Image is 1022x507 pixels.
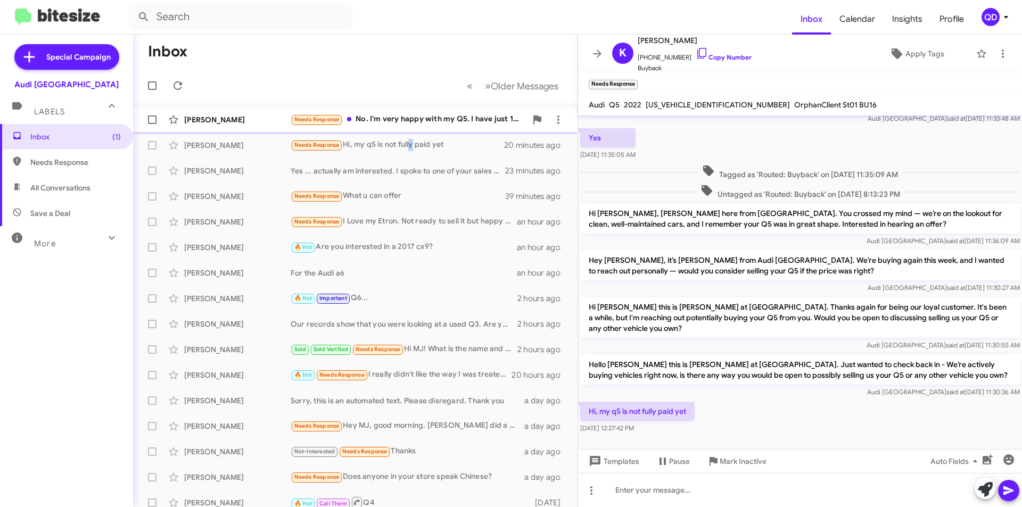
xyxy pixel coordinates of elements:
[609,100,620,110] span: Q5
[294,371,312,378] span: 🔥 Hot
[884,4,931,35] a: Insights
[505,140,569,151] div: 20 minutes ago
[291,292,517,304] div: Q6...
[184,395,291,406] div: [PERSON_NAME]
[184,114,291,125] div: [PERSON_NAME]
[698,164,902,180] span: Tagged as 'Routed: Buyback' on [DATE] 11:35:09 AM
[580,251,1020,280] p: Hey [PERSON_NAME], it’s [PERSON_NAME] from Audi [GEOGRAPHIC_DATA]. We’re buying again this week, ...
[319,371,365,378] span: Needs Response
[291,190,505,202] div: What u can offer
[524,421,569,431] div: a day ago
[580,151,636,159] span: [DATE] 11:35:05 AM
[491,80,558,92] span: Older Messages
[638,47,752,63] span: [PHONE_NUMBER]
[524,395,569,406] div: a day ago
[319,295,347,302] span: Important
[291,268,517,278] div: For the Audi a6
[460,75,479,97] button: Previous
[479,75,565,97] button: Next
[184,165,291,176] div: [PERSON_NAME]
[792,4,831,35] span: Inbox
[580,402,695,421] p: Hi, my q5 is not fully paid yet
[517,293,569,304] div: 2 hours ago
[294,218,340,225] span: Needs Response
[184,446,291,457] div: [PERSON_NAME]
[580,424,634,432] span: [DATE] 12:27:42 PM
[291,369,512,381] div: I really didn't like the way I was treated by [PERSON_NAME] though. Super rude guy ... worst expe...
[696,53,752,61] a: Copy Number
[129,4,352,30] input: Search
[831,4,884,35] a: Calendar
[148,43,187,60] h1: Inbox
[356,346,401,353] span: Needs Response
[587,452,639,471] span: Templates
[946,388,965,396] span: said at
[517,242,569,253] div: an hour ago
[485,79,491,93] span: »
[461,75,565,97] nav: Page navigation example
[589,100,605,110] span: Audi
[14,79,119,90] div: Audi [GEOGRAPHIC_DATA]
[184,217,291,227] div: [PERSON_NAME]
[982,8,1000,26] div: QD
[946,341,965,349] span: said at
[467,79,473,93] span: «
[294,193,340,200] span: Needs Response
[720,452,767,471] span: Mark Inactive
[517,268,569,278] div: an hour ago
[905,44,944,63] span: Apply Tags
[946,237,965,245] span: said at
[184,472,291,483] div: [PERSON_NAME]
[294,116,340,123] span: Needs Response
[931,4,972,35] a: Profile
[930,452,982,471] span: Auto Fields
[524,472,569,483] div: a day ago
[512,370,569,380] div: 20 hours ago
[862,44,971,63] button: Apply Tags
[646,100,790,110] span: [US_VEHICLE_IDENTIFICATION_NUMBER]
[294,295,312,302] span: 🔥 Hot
[291,139,505,151] div: Hi, my q5 is not fully paid yet
[648,452,698,471] button: Pause
[30,182,90,193] span: All Conversations
[580,128,636,147] p: Yes
[638,63,752,73] span: Buyback
[184,268,291,278] div: [PERSON_NAME]
[291,215,517,228] div: I Love my Etron. Not ready to sell it but happy to come Some time to discuss an upgrade to a Q 6 ...
[294,142,340,148] span: Needs Response
[30,157,121,168] span: Needs Response
[505,191,569,202] div: 39 minutes ago
[580,297,1020,338] p: Hi [PERSON_NAME] this is [PERSON_NAME] at [GEOGRAPHIC_DATA]. Thanks again for being our loyal cus...
[524,446,569,457] div: a day ago
[638,34,752,47] span: [PERSON_NAME]
[184,242,291,253] div: [PERSON_NAME]
[294,422,340,429] span: Needs Response
[294,346,307,353] span: Sold
[46,52,111,62] span: Special Campaign
[112,131,121,142] span: (1)
[319,500,347,507] span: Call Them
[291,445,524,458] div: Thanks
[314,346,349,353] span: Sold Verified
[868,114,1020,122] span: Audi [GEOGRAPHIC_DATA] [DATE] 11:33:48 AM
[867,388,1020,396] span: Audi [GEOGRAPHIC_DATA] [DATE] 11:30:36 AM
[580,355,1020,385] p: Hello [PERSON_NAME] this is [PERSON_NAME] at [GEOGRAPHIC_DATA]. Just wanted to check back in - We...
[294,473,340,480] span: Needs Response
[342,448,388,455] span: Needs Response
[580,204,1020,234] p: Hi [PERSON_NAME], [PERSON_NAME] here from [GEOGRAPHIC_DATA]. You crossed my mind — we’re on the l...
[589,80,638,89] small: Needs Response
[794,100,877,110] span: OrphanClient St01 BU16
[291,395,524,406] div: Sorry, this is an automated text. Please disregard. Thank you
[291,319,517,329] div: Our records show that you were looking at a used Q3. Are you looking to lease a new Q3?
[868,284,1020,292] span: Audi [GEOGRAPHIC_DATA] [DATE] 11:30:27 AM
[34,107,65,117] span: Labels
[14,44,119,70] a: Special Campaign
[291,420,524,432] div: Hey MJ, good morning. [PERSON_NAME] did a good job of showing us Q5 and Q7. Well consider Q7 in f...
[294,448,335,455] span: Not-Interested
[291,113,526,126] div: No. I'm very happy with my Q5. I have just 14k miles on it and it runs great. Thank you for reach...
[698,452,775,471] button: Mark Inactive
[972,8,1010,26] button: QD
